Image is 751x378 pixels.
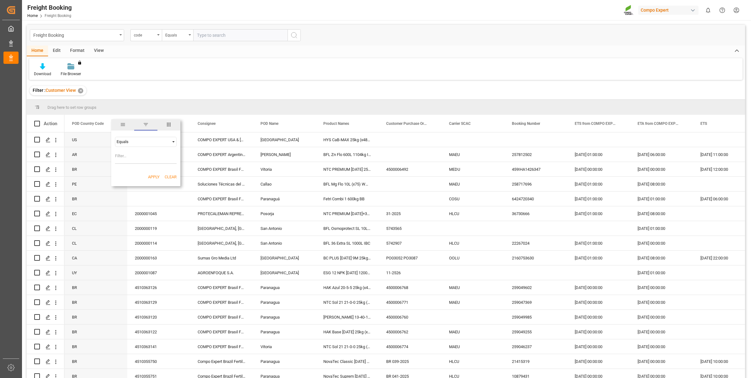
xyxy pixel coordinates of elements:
div: BR [64,325,127,339]
div: US [64,132,127,147]
div: BFL Zn Flo 600L 1104kg IBC (LS) Mex [316,147,379,162]
span: Drag here to set row groups [47,105,96,110]
div: COMPO EXPERT Argentina SRL, Producto Elabora [190,147,253,162]
div: Filtering operator [115,137,177,147]
div: 4510355750 [127,354,190,369]
div: [GEOGRAPHIC_DATA], [GEOGRAPHIC_DATA] [190,236,253,250]
input: Filter Value [115,151,177,164]
div: UY [64,265,127,280]
span: Carrier SCAC [449,121,471,126]
div: [DATE] 00:00:00 [630,339,693,354]
button: Help Center [715,3,729,17]
div: BR [64,280,127,295]
div: Press SPACE to select this row. [27,310,64,325]
div: MAEU [441,339,504,354]
div: 6424720340 [504,192,567,206]
div: 2000001087 [127,265,190,280]
div: [DATE] 00:00:00 [567,295,630,309]
span: Booking Number [512,121,540,126]
div: [DATE] 01:00:00 [567,206,630,221]
span: Consignee [198,121,216,126]
div: HAK Azul 20-5-5 25kg (x48) BR [316,280,379,295]
span: POD Name [260,121,278,126]
div: Press SPACE to select this row. [27,251,64,265]
div: 5742907 [379,236,441,250]
div: [DATE] 00:00:00 [567,310,630,324]
div: Press SPACE to select this row. [27,177,64,192]
div: BFL Mg Flo 10L (x75) WW (LS) [GEOGRAPHIC_DATA] [316,177,379,191]
div: [GEOGRAPHIC_DATA] [253,265,316,280]
div: PE [64,177,127,191]
div: ✕ [78,88,83,93]
span: ETA from COMPO EXPERT [638,121,680,126]
span: POD Country Code [72,121,104,126]
button: open menu [162,29,193,41]
div: MEDU [441,162,504,176]
div: Press SPACE to select this row. [27,295,64,310]
img: Screenshot%202023-09-29%20at%2010.02.21.png_1712312052.png [624,5,634,16]
div: 21415319 [504,354,567,369]
div: COMPO EXPERT Brasil Fert. Ltda [190,162,253,176]
div: Compo Expert Brazil Fertiliz. LTDA. [190,354,253,369]
div: 4500006760 [379,310,441,324]
span: ETS [700,121,707,126]
div: AR [64,147,127,162]
div: [GEOGRAPHIC_DATA], [GEOGRAPHIC_DATA] [190,221,253,236]
div: Press SPACE to select this row. [27,236,64,251]
div: NovaTec Classic [DATE] 25 kg [316,354,379,369]
div: [DATE] 01:00:00 [567,251,630,265]
div: 4510363122 [127,325,190,339]
div: BR 039-2025 [379,354,441,369]
div: CA [64,251,127,265]
input: Type to search [193,29,288,41]
div: [DATE] 08:00:00 [630,206,693,221]
div: Action [44,121,57,126]
div: BC PLUS [DATE] 9M 25kg (x42) WW BC PLUS [DATE] 6M 25kg (x42) INT BC PLUS [DATE] 12M 25kg (x42) IN... [316,251,379,265]
div: BR [64,162,127,176]
div: [GEOGRAPHIC_DATA] [253,251,316,265]
div: AGROENFOQUE S.A. [190,265,253,280]
div: Press SPACE to select this row. [27,206,64,221]
div: NTC PREMIUM [DATE] 25kg (x42) INT MTO [316,162,379,176]
div: San Antonio [253,236,316,250]
div: Sumas Gro Media Ltd [190,251,253,265]
div: code [134,31,155,38]
div: 4510363120 [127,310,190,324]
div: Press SPACE to select this row. [27,354,64,369]
button: show 0 new notifications [701,3,715,17]
div: 259049602 [504,280,567,295]
div: Paranagua [253,310,316,324]
div: 36730666 [504,206,567,221]
div: HYS CaB-MAX 25kg (x48) INT [316,132,379,147]
div: 259047369 [504,295,567,309]
div: BR [64,339,127,354]
div: ESG 12 NPK [DATE] 1200kg BB [316,265,379,280]
button: search button [288,29,301,41]
div: Freight Booking [27,3,72,12]
div: 4510363141 [127,339,190,354]
div: Fetri Combi 1 600kg BB [316,192,379,206]
div: 2000000119 [127,221,190,236]
div: [DATE] 00:00:00 [630,325,693,339]
div: BFL 36 Extra SL 1000L IBC [316,236,379,250]
div: Format [65,46,89,56]
div: 4500006771 [379,295,441,309]
div: COSU [441,192,504,206]
button: open menu [130,29,162,41]
div: Paranagua [253,280,316,295]
div: 258717696 [504,177,567,191]
div: 11-2526 [379,265,441,280]
div: Press SPACE to select this row. [27,162,64,177]
div: [DATE] 00:00:00 [630,162,693,176]
span: columns [157,119,180,131]
span: Customer View [46,88,76,93]
div: 4510363129 [127,295,190,309]
div: Paranagua [253,354,316,369]
div: [DATE] 00:00:00 [567,354,630,369]
div: HLCU [441,206,504,221]
div: Callao [253,177,316,191]
div: MAEU [441,295,504,309]
button: open menu [30,29,124,41]
div: Paranagua [253,295,316,309]
div: San Antonio [253,221,316,236]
